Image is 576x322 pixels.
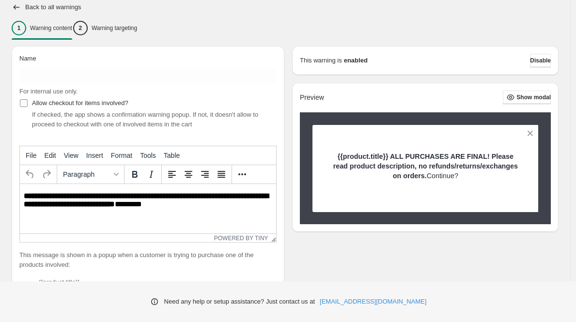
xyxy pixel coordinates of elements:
button: Undo [22,166,38,183]
iframe: Rich Text Area [20,184,276,233]
span: Allow checkout for items involved? [32,99,128,107]
span: Format [111,152,132,159]
li: {{product.title}} [39,277,277,287]
button: 2Warning targeting [73,18,137,38]
span: Table [164,152,180,159]
button: Italic [143,166,159,183]
p: Warning targeting [92,24,137,32]
a: [EMAIL_ADDRESS][DOMAIN_NAME] [320,297,426,307]
div: Resize [268,234,276,242]
a: Powered by Tiny [214,235,268,242]
span: File [26,152,37,159]
strong: {{product.title}} ALL PURCHASES ARE FINAL! Please read product description, no refunds/returns/ex... [333,153,518,180]
button: Redo [38,166,55,183]
span: Insert [86,152,103,159]
h2: Back to all warnings [25,3,81,11]
p: Warning content [30,24,72,32]
span: Show modal [516,93,551,101]
strong: enabled [344,56,368,65]
span: For internal use only. [19,88,78,95]
span: Disable [530,57,551,64]
button: Bold [126,166,143,183]
p: This message is shown in a popup when a customer is trying to purchase one of the products involved: [19,250,277,270]
p: Continue? [329,152,522,181]
button: More... [234,166,250,183]
span: If checked, the app shows a confirmation warning popup. If not, it doesn't allow to proceed to ch... [32,111,258,128]
span: Edit [45,152,56,159]
button: Show modal [503,91,551,104]
span: Tools [140,152,156,159]
span: Paragraph [63,170,110,178]
span: Name [19,55,36,62]
h2: Preview [300,93,324,102]
span: View [64,152,78,159]
div: 2 [73,21,88,35]
button: Align right [197,166,213,183]
button: 1Warning content [12,18,72,38]
button: Align left [164,166,180,183]
button: Justify [213,166,230,183]
button: Disable [530,54,551,67]
button: Align center [180,166,197,183]
div: 1 [12,21,26,35]
button: Formats [59,166,122,183]
p: This warning is [300,56,342,65]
